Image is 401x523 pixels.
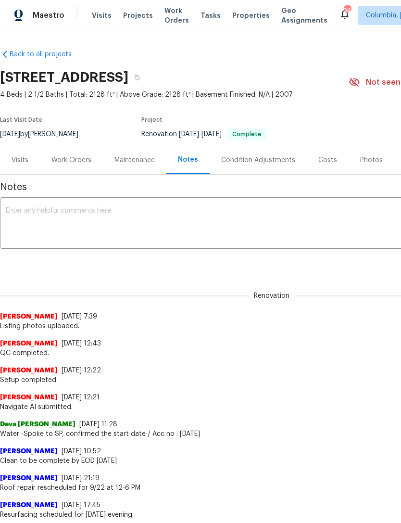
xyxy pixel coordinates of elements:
[179,131,222,138] span: -
[221,155,295,165] div: Condition Adjustments
[360,155,383,165] div: Photos
[178,155,198,165] div: Notes
[141,131,266,138] span: Renovation
[33,11,64,20] span: Maestro
[62,313,97,320] span: [DATE] 7:39
[62,475,100,482] span: [DATE] 21:19
[179,131,199,138] span: [DATE]
[79,421,117,428] span: [DATE] 11:28
[51,155,91,165] div: Work Orders
[114,155,155,165] div: Maintenance
[248,291,295,301] span: Renovation
[344,6,351,15] div: 34
[281,6,327,25] span: Geo Assignments
[200,12,221,19] span: Tasks
[62,394,100,401] span: [DATE] 12:21
[62,340,101,347] span: [DATE] 12:43
[232,11,270,20] span: Properties
[318,155,337,165] div: Costs
[128,69,146,86] button: Copy Address
[164,6,189,25] span: Work Orders
[62,448,101,455] span: [DATE] 10:52
[123,11,153,20] span: Projects
[12,155,28,165] div: Visits
[201,131,222,138] span: [DATE]
[92,11,112,20] span: Visits
[228,131,265,137] span: Complete
[62,367,101,374] span: [DATE] 12:22
[141,117,163,123] span: Project
[62,502,100,509] span: [DATE] 17:45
